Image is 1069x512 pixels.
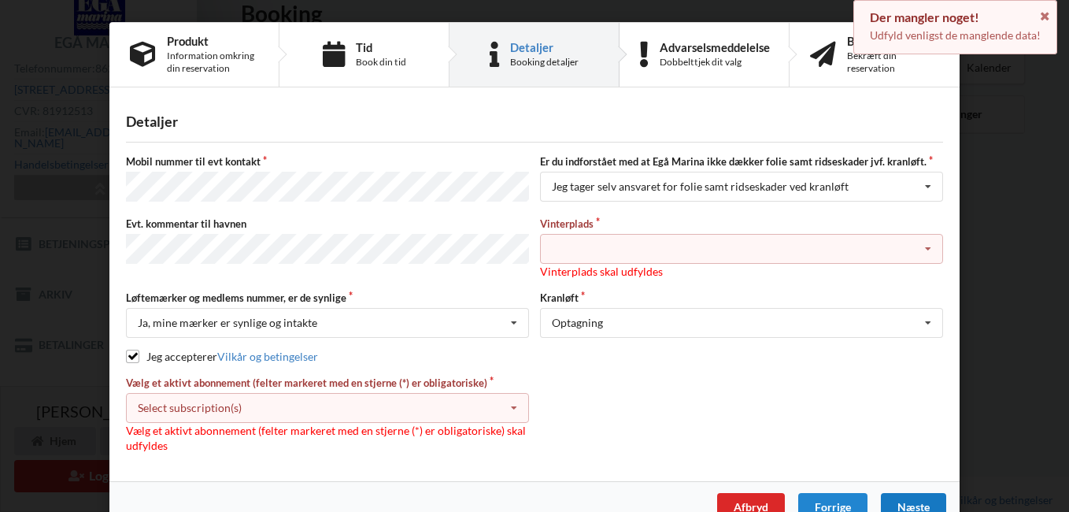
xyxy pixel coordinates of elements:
div: Detaljer [510,41,579,54]
label: Vælg et aktivt abonnement (felter markeret med en stjerne (*) er obligatoriske) [126,376,529,390]
div: Bekræftelse [847,35,939,47]
a: Vilkår og betingelser [217,350,318,363]
label: Løftemærker og medlems nummer, er de synlige [126,291,529,305]
span: Vinterplads skal udfyldes [540,265,663,278]
div: Advarselsmeddelelse [660,41,770,54]
label: Kranløft [540,291,943,305]
label: Er du indforstået med at Egå Marina ikke dækker folie samt ridseskader jvf. kranløft. [540,154,943,169]
label: Vinterplads [540,217,943,231]
label: Evt. kommentar til havnen [126,217,529,231]
div: Der mangler noget! [870,9,1041,25]
div: Information omkring din reservation [167,50,258,75]
div: Select subscription(s) [138,401,242,414]
div: Detaljer [126,113,943,131]
div: Jeg tager selv ansvaret for folie samt ridseskader ved kranløft [552,181,849,192]
span: Vælg et aktivt abonnement (felter markeret med en stjerne (*) er obligatoriske) skal udfyldes [126,424,526,453]
p: Udfyld venligst de manglende data! [870,28,1041,43]
div: Tid [356,41,406,54]
div: Book din tid [356,56,406,69]
label: Mobil nummer til evt kontakt [126,154,529,169]
label: Jeg accepterer [126,350,318,363]
div: Ja, mine mærker er synlige og intakte [138,317,317,328]
div: Optagning [552,317,603,328]
div: Produkt [167,35,258,47]
div: Booking detaljer [510,56,579,69]
div: Bekræft din reservation [847,50,939,75]
div: Dobbelttjek dit valg [660,56,770,69]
